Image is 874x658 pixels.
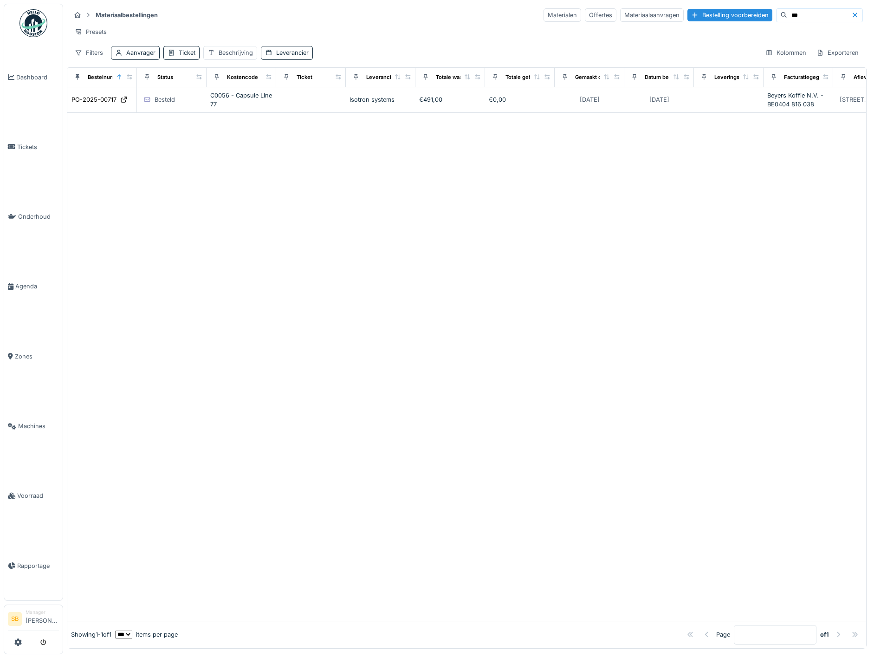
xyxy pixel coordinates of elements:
[92,11,162,20] strong: Materiaalbestellingen
[620,8,684,22] div: Materiaalaanvragen
[115,630,178,639] div: items per page
[767,91,829,109] div: Beyers Koffie N.V. - BE0404 816 038
[419,95,481,104] div: €491,00
[179,48,195,57] div: Ticket
[4,461,63,531] a: Voorraad
[8,609,59,631] a: SB Manager[PERSON_NAME]
[8,612,22,626] li: SB
[18,422,59,430] span: Machines
[505,73,578,81] div: Totale gefactureerde waarde
[4,252,63,321] a: Agenda
[489,95,551,104] div: €0,00
[71,95,117,104] div: PO-2025-00717
[16,73,59,82] span: Dashboard
[544,8,581,22] div: Materialen
[15,282,59,291] span: Agenda
[155,95,175,104] div: Besteld
[26,609,59,629] li: [PERSON_NAME]
[716,630,730,639] div: Page
[366,73,396,81] div: Leverancier
[436,73,491,81] div: Totale waarde besteld
[645,73,681,81] div: Datum besteld
[19,9,47,37] img: Badge_color-CXgf-gQk.svg
[18,212,59,221] span: Onderhoud
[17,143,59,151] span: Tickets
[4,112,63,182] a: Tickets
[126,48,155,57] div: Aanvrager
[17,491,59,500] span: Voorraad
[4,391,63,461] a: Machines
[71,25,111,39] div: Presets
[210,91,272,109] div: C0056 - Capsule Line 77
[812,46,863,59] div: Exporteren
[687,9,772,21] div: Bestelling voorbereiden
[761,46,810,59] div: Kolommen
[575,73,605,81] div: Gemaakt op
[580,95,600,104] div: [DATE]
[26,609,59,616] div: Manager
[276,48,309,57] div: Leverancier
[227,73,258,81] div: Kostencode
[157,73,173,81] div: Status
[585,8,616,22] div: Offertes
[4,182,63,252] a: Onderhoud
[297,73,312,81] div: Ticket
[4,531,63,600] a: Rapportage
[15,352,59,361] span: Zones
[820,630,829,639] strong: of 1
[649,95,669,104] div: [DATE]
[88,73,124,81] div: Bestelnummer
[350,95,412,104] div: Isotron systems
[4,42,63,112] a: Dashboard
[219,48,253,57] div: Beschrijving
[4,321,63,391] a: Zones
[17,561,59,570] span: Rapportage
[71,630,111,639] div: Showing 1 - 1 of 1
[784,73,835,81] div: Facturatiegegevens
[714,73,755,81] div: Leveringsdatum
[71,46,107,59] div: Filters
